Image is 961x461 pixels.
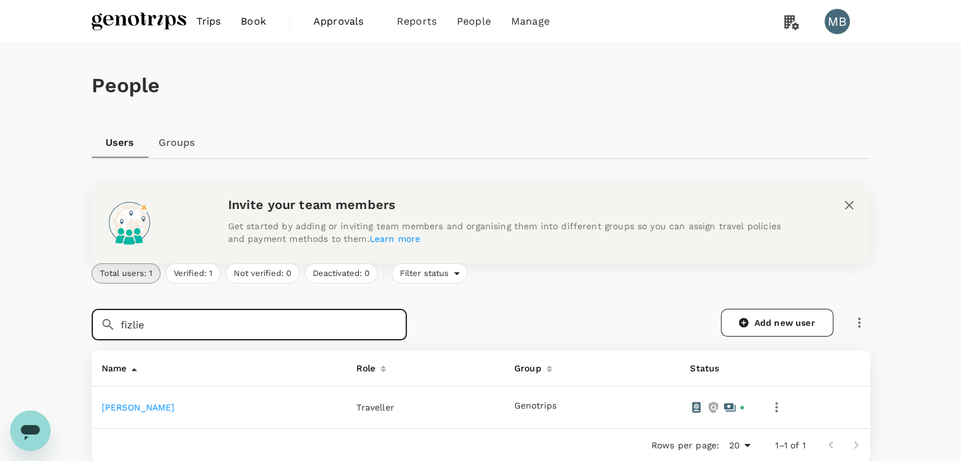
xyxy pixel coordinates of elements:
a: Add new user [721,309,833,337]
span: Filter status [392,268,454,280]
div: MB [825,9,850,34]
div: Name [97,356,127,376]
button: close [838,195,860,216]
input: Search for a user [121,309,407,340]
span: Manage [511,14,550,29]
a: [PERSON_NAME] [102,402,175,412]
button: Total users: 1 [92,263,160,284]
span: Approvals [313,14,377,29]
div: Filter status [392,263,468,284]
h6: Invite your team members [228,195,797,215]
iframe: Button to launch messaging window [10,410,51,451]
th: Status [680,350,756,386]
img: Genotrips - ALL [92,8,186,35]
button: Not verified: 0 [226,263,299,284]
a: Groups [148,128,205,158]
div: 20 [724,436,755,455]
p: 1–1 of 1 [775,439,805,452]
p: Get started by adding or inviting team members and organising them into different groups so you c... [228,220,797,245]
a: Users [92,128,148,158]
a: Learn more [370,234,421,244]
h1: People [92,74,870,97]
div: Group [509,356,541,376]
button: Verified: 1 [166,263,221,284]
div: Role [351,356,375,376]
span: People [457,14,491,29]
span: Traveller [356,402,394,412]
button: Genotrips [514,401,557,411]
img: onboarding-banner [102,195,157,250]
button: Deactivated: 0 [305,263,378,284]
span: Reports [397,14,437,29]
p: Rows per page: [651,439,719,452]
span: Trips [196,14,221,29]
span: Book [241,14,266,29]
